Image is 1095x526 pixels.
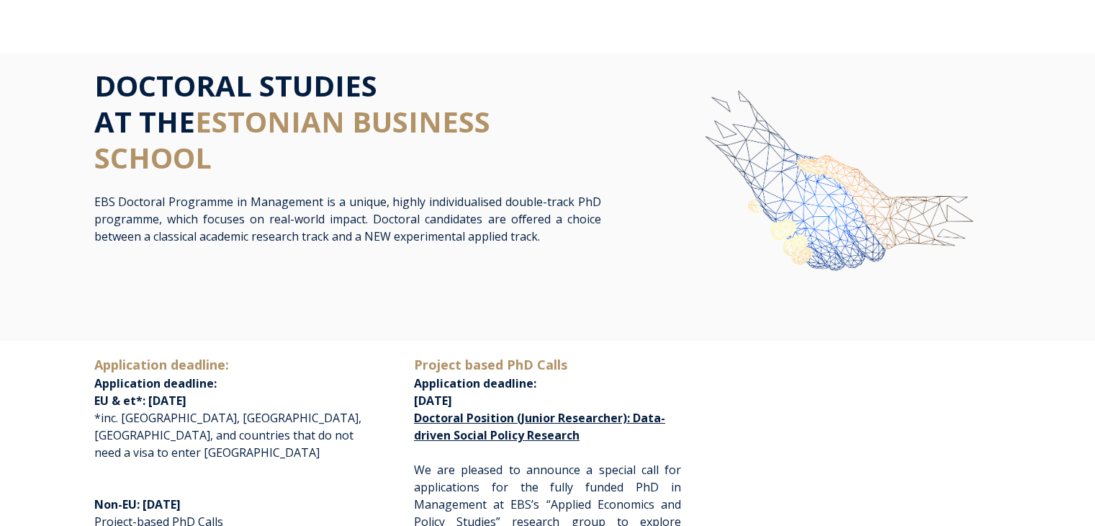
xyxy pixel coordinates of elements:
p: *inc. [GEOGRAPHIC_DATA], [GEOGRAPHIC_DATA], [GEOGRAPHIC_DATA], and countries that do not need a v... [94,355,361,461]
span: ESTONIAN BUSINESS SCHOOL [94,102,490,177]
p: EBS Doctoral Programme in Management is a unique, highly individualised double-track PhD programm... [94,193,601,245]
h1: DOCTORAL STUDIES AT THE [94,68,601,176]
span: [DATE] [414,393,452,409]
img: img-ebs-hand [654,68,1001,336]
span: Application deadline: [414,357,567,391]
span: Project based PhD Calls [414,356,567,373]
span: Non-EU: [DATE] [94,496,181,512]
a: Doctoral Position (Junior Researcher): Data-driven Social Policy Research [414,410,665,443]
span: Application deadline: [94,375,217,391]
span: Application deadline: [94,356,229,373]
span: EU & et*: [DATE] [94,393,186,409]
